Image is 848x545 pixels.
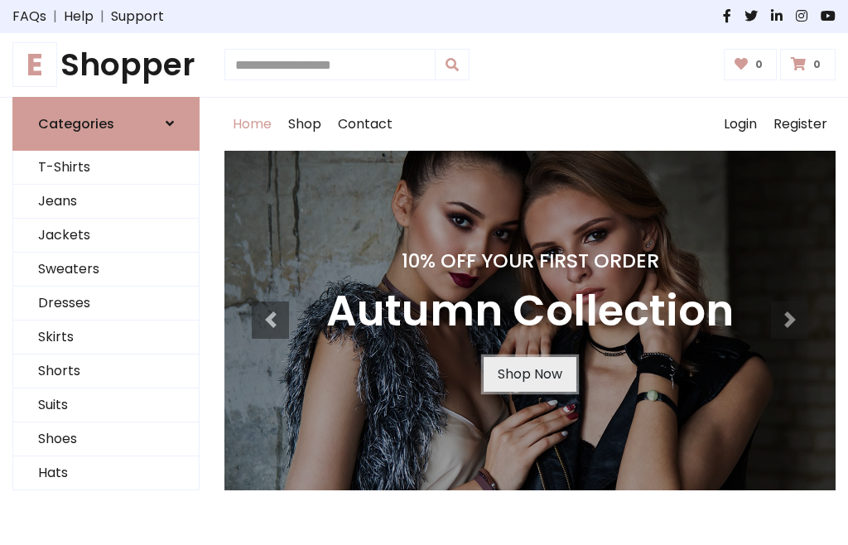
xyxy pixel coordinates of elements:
[94,7,111,27] span: |
[326,249,734,272] h4: 10% Off Your First Order
[13,219,199,253] a: Jackets
[13,151,199,185] a: T-Shirts
[280,98,330,151] a: Shop
[12,42,57,87] span: E
[484,357,576,392] a: Shop Now
[13,253,199,287] a: Sweaters
[751,57,767,72] span: 0
[13,422,199,456] a: Shoes
[224,98,280,151] a: Home
[38,116,114,132] h6: Categories
[13,287,199,321] a: Dresses
[765,98,836,151] a: Register
[13,354,199,388] a: Shorts
[715,98,765,151] a: Login
[12,97,200,151] a: Categories
[13,456,199,490] a: Hats
[326,286,734,337] h3: Autumn Collection
[724,49,778,80] a: 0
[12,46,200,84] h1: Shopper
[13,321,199,354] a: Skirts
[809,57,825,72] span: 0
[12,7,46,27] a: FAQs
[13,388,199,422] a: Suits
[12,46,200,84] a: EShopper
[13,185,199,219] a: Jeans
[111,7,164,27] a: Support
[64,7,94,27] a: Help
[780,49,836,80] a: 0
[330,98,401,151] a: Contact
[46,7,64,27] span: |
